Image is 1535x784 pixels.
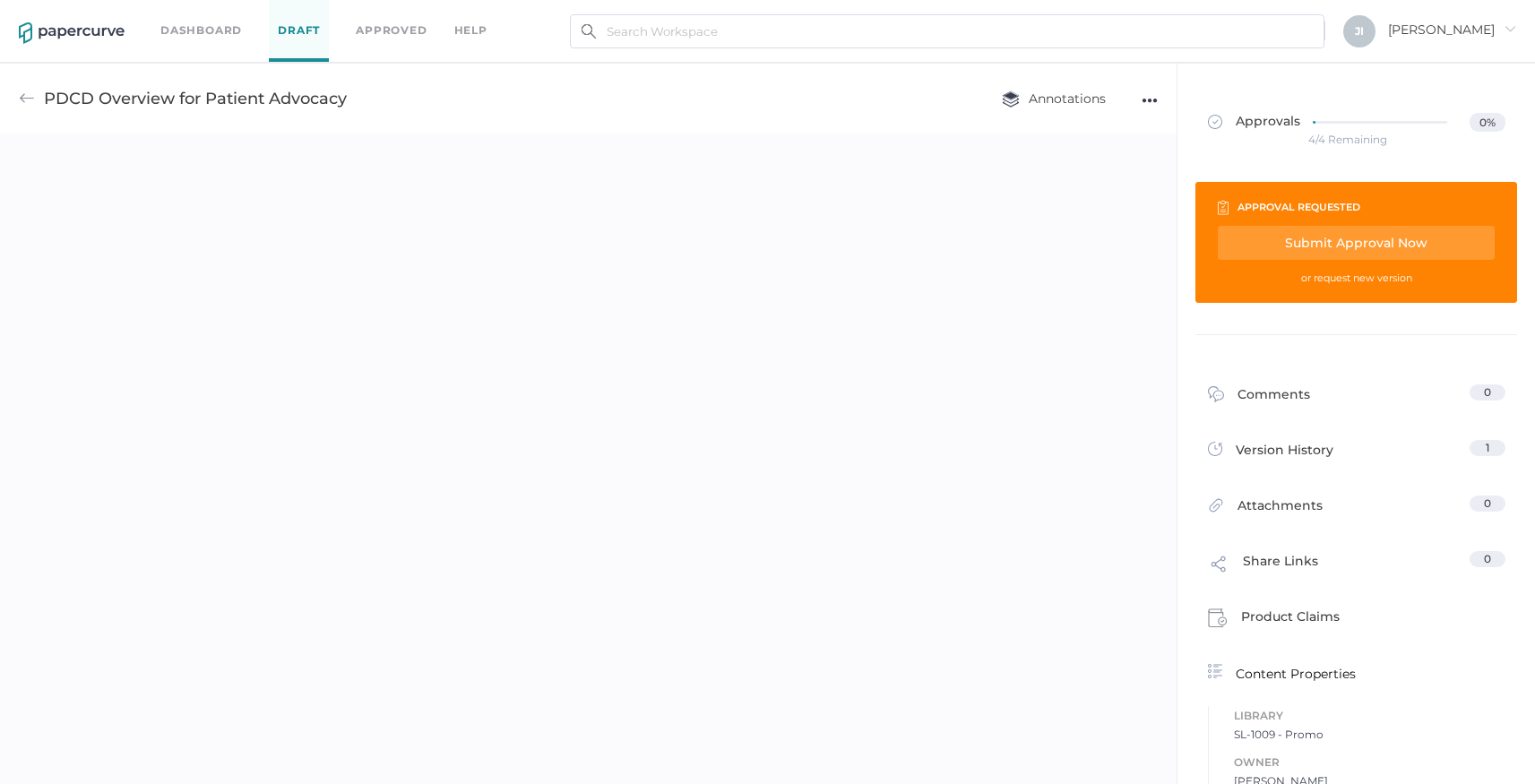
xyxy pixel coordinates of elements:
img: clipboard-icon-white.67177333.svg [1218,200,1229,215]
span: Owner [1234,753,1505,772]
span: SL-1009 - Promo [1234,726,1505,744]
div: help [454,21,487,40]
img: search.bf03fe8b.svg [582,24,596,39]
a: Dashboard [160,21,242,40]
span: Library [1234,706,1505,726]
div: ●●● [1142,88,1158,113]
div: Share Links [1208,551,1318,585]
img: attachments-icon.0dd0e375.svg [1208,497,1224,518]
span: Annotations [1002,90,1106,107]
img: share-link-icon.af96a55c.svg [1208,553,1229,580]
a: Version History1 [1208,440,1505,465]
input: Search Workspace [570,14,1324,48]
img: claims-icon.71597b81.svg [1208,608,1228,628]
img: annotation-layers.cc6d0e6b.svg [1002,90,1020,108]
div: Version History [1208,440,1333,465]
span: 0 [1484,552,1491,565]
div: Comments [1208,384,1310,412]
img: approved-grey.341b8de9.svg [1208,115,1222,129]
span: 0 [1484,496,1491,510]
span: 0% [1470,113,1505,132]
div: Submit Approval Now [1218,226,1495,260]
i: arrow_right [1504,22,1516,35]
img: comment-icon.4fbda5a2.svg [1208,386,1224,407]
button: Annotations [984,82,1124,116]
a: Share Links0 [1208,551,1505,585]
a: Approved [356,21,427,40]
span: 0 [1484,385,1491,399]
img: versions-icon.ee5af6b0.svg [1208,442,1222,460]
span: J I [1355,24,1364,38]
a: Attachments0 [1208,495,1505,523]
div: or request new version [1218,268,1495,288]
span: [PERSON_NAME] [1388,22,1516,38]
a: Product Claims [1208,607,1505,633]
a: Approvals0% [1197,95,1516,151]
span: Approvals [1208,113,1300,133]
div: Product Claims [1208,607,1340,633]
img: papercurve-logo-colour.7244d18c.svg [19,22,125,44]
div: Content Properties [1208,662,1505,684]
span: 1 [1486,441,1489,454]
img: back-arrow-grey.72011ae3.svg [19,90,35,107]
div: approval requested [1237,197,1360,217]
img: content-properties-icon.34d20aed.svg [1208,664,1222,678]
a: Comments0 [1208,384,1505,412]
div: PDCD Overview for Patient Advocacy [44,82,347,116]
div: Attachments [1208,495,1323,523]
